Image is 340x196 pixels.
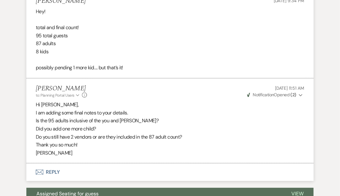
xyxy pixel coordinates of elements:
p: I am adding some final notes to your details. [36,109,304,117]
p: Is the 95 adults inclusive of the you and [PERSON_NAME]? [36,117,304,125]
span: Notification [253,92,274,98]
h5: [PERSON_NAME] [36,85,87,93]
span: [DATE] 11:51 AM [275,85,304,91]
button: NotificationOpened (2) [246,92,304,98]
button: to: Planning Portal Users [36,93,80,98]
p: 87 adults [36,40,304,48]
p: Hey! [36,8,304,16]
span: to: Planning Portal Users [36,93,74,98]
p: 95 total guests [36,32,304,40]
p: Thank you so much! [36,141,304,149]
button: Reply [26,163,314,181]
span: Opened [247,92,296,98]
p: 8 kids [36,48,304,56]
p: [PERSON_NAME] [36,149,304,157]
strong: ( 2 ) [291,92,296,98]
p: Hi [PERSON_NAME], [36,101,304,109]
p: total and final count! [36,24,304,32]
p: Do you still have 2 vendors or are they included in the 87 adult count? [36,133,304,141]
p: Did you add one more child? [36,125,304,133]
p: possibly pending 1 more kid…. but that’s it! [36,64,304,72]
